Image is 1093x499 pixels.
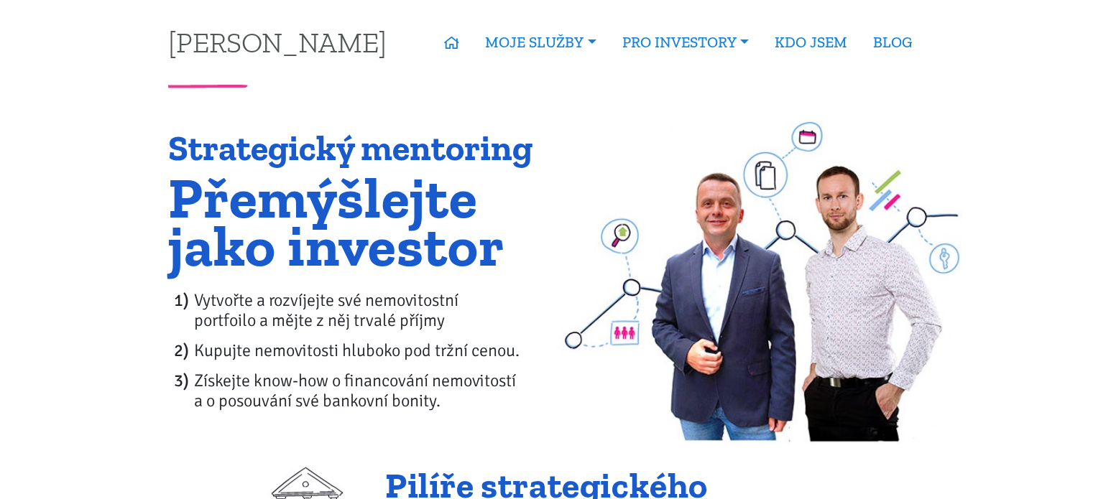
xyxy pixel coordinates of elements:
h1: Přemýšlejte jako investor [168,174,537,270]
a: BLOG [860,26,925,59]
li: Vytvořte a rozvíjejte své nemovitostní portfoilo a mějte z něj trvalé příjmy [194,290,537,330]
a: [PERSON_NAME] [168,28,387,56]
h1: Strategický mentoring [168,129,537,168]
li: Získejte know-how o financování nemovitostí a o posouvání své bankovní bonity. [194,370,537,411]
a: MOJE SLUŽBY [472,26,609,59]
a: PRO INVESTORY [609,26,762,59]
li: Kupujte nemovitosti hluboko pod tržní cenou. [194,340,537,360]
a: KDO JSEM [762,26,860,59]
